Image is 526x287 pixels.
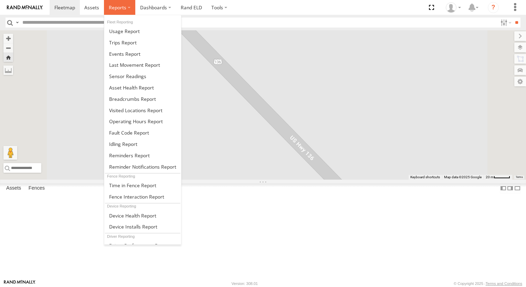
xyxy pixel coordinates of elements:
[514,77,526,86] label: Map Settings
[488,2,499,13] i: ?
[104,71,181,82] a: Sensor Readings
[104,127,181,138] a: Fault Code Report
[454,281,522,286] div: © Copyright 2025 -
[484,175,512,180] button: Map Scale: 20 m per 44 pixels
[104,116,181,127] a: Asset Operating Hours Report
[104,138,181,150] a: Idling Report
[486,281,522,286] a: Terms and Conditions
[3,43,13,53] button: Zoom out
[14,18,20,28] label: Search Query
[104,240,181,251] a: Driver Performance Report
[3,183,24,193] label: Assets
[104,93,181,105] a: Breadcrumbs Report
[104,161,181,172] a: Service Reminder Notifications Report
[410,175,440,180] button: Keyboard shortcuts
[25,183,48,193] label: Fences
[498,18,513,28] label: Search Filter Options
[104,180,181,191] a: Time in Fences Report
[104,25,181,37] a: Usage Report
[104,150,181,161] a: Reminders Report
[507,183,514,193] label: Dock Summary Table to the Right
[444,175,482,179] span: Map data ©2025 Google
[104,221,181,232] a: Device Installs Report
[104,105,181,116] a: Visited Locations Report
[3,34,13,43] button: Zoom in
[104,59,181,71] a: Last Movement Report
[500,183,507,193] label: Dock Summary Table to the Left
[443,2,463,13] div: Cole Grenlund
[104,210,181,221] a: Device Health Report
[104,82,181,93] a: Asset Health Report
[3,53,13,62] button: Zoom Home
[232,281,258,286] div: Version: 308.01
[104,191,181,202] a: Fence Interaction Report
[516,176,523,179] a: Terms (opens in new tab)
[104,48,181,60] a: Full Events Report
[3,146,17,160] button: Drag Pegman onto the map to open Street View
[104,37,181,48] a: Trips Report
[4,280,35,287] a: Visit our Website
[514,183,521,193] label: Hide Summary Table
[486,175,494,179] span: 20 m
[3,65,13,75] label: Measure
[7,5,43,10] img: rand-logo.svg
